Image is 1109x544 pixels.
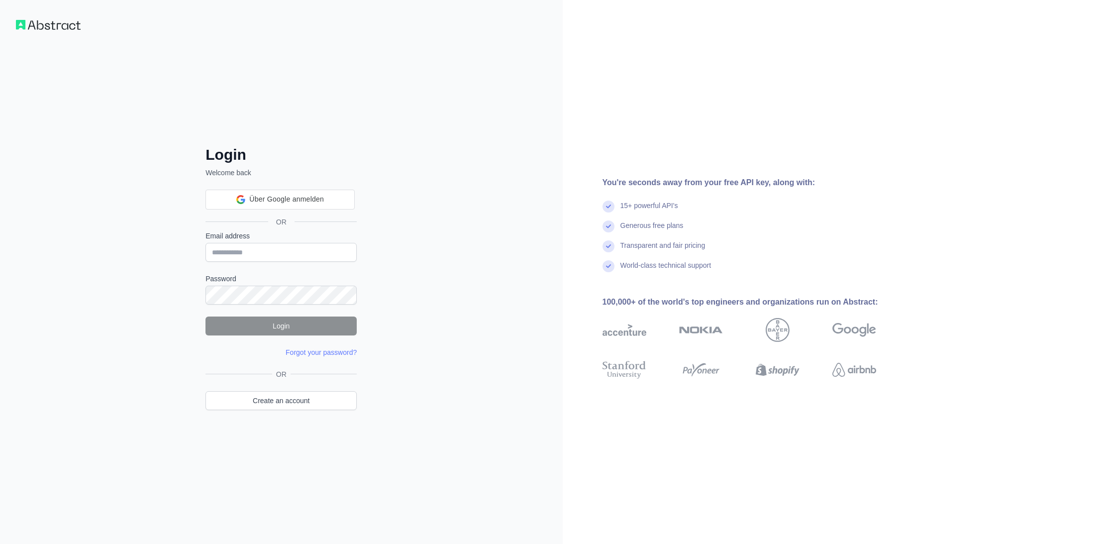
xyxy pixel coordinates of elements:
[205,274,357,284] label: Password
[249,194,324,205] span: Über Google anmelden
[603,201,614,213] img: check mark
[620,201,678,220] div: 15+ powerful API's
[603,318,646,342] img: accenture
[286,348,357,356] a: Forgot your password?
[268,217,295,227] span: OR
[603,220,614,232] img: check mark
[603,240,614,252] img: check mark
[205,146,357,164] h2: Login
[756,359,800,381] img: shopify
[832,318,876,342] img: google
[205,190,355,210] div: Über Google anmelden
[205,391,357,410] a: Create an account
[272,369,291,379] span: OR
[205,231,357,241] label: Email address
[620,240,706,260] div: Transparent and fair pricing
[205,317,357,335] button: Login
[603,177,908,189] div: You're seconds away from your free API key, along with:
[603,260,614,272] img: check mark
[603,296,908,308] div: 100,000+ of the world's top engineers and organizations run on Abstract:
[679,359,723,381] img: payoneer
[620,260,711,280] div: World-class technical support
[620,220,684,240] div: Generous free plans
[832,359,876,381] img: airbnb
[603,359,646,381] img: stanford university
[205,168,357,178] p: Welcome back
[16,20,81,30] img: Workflow
[679,318,723,342] img: nokia
[766,318,790,342] img: bayer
